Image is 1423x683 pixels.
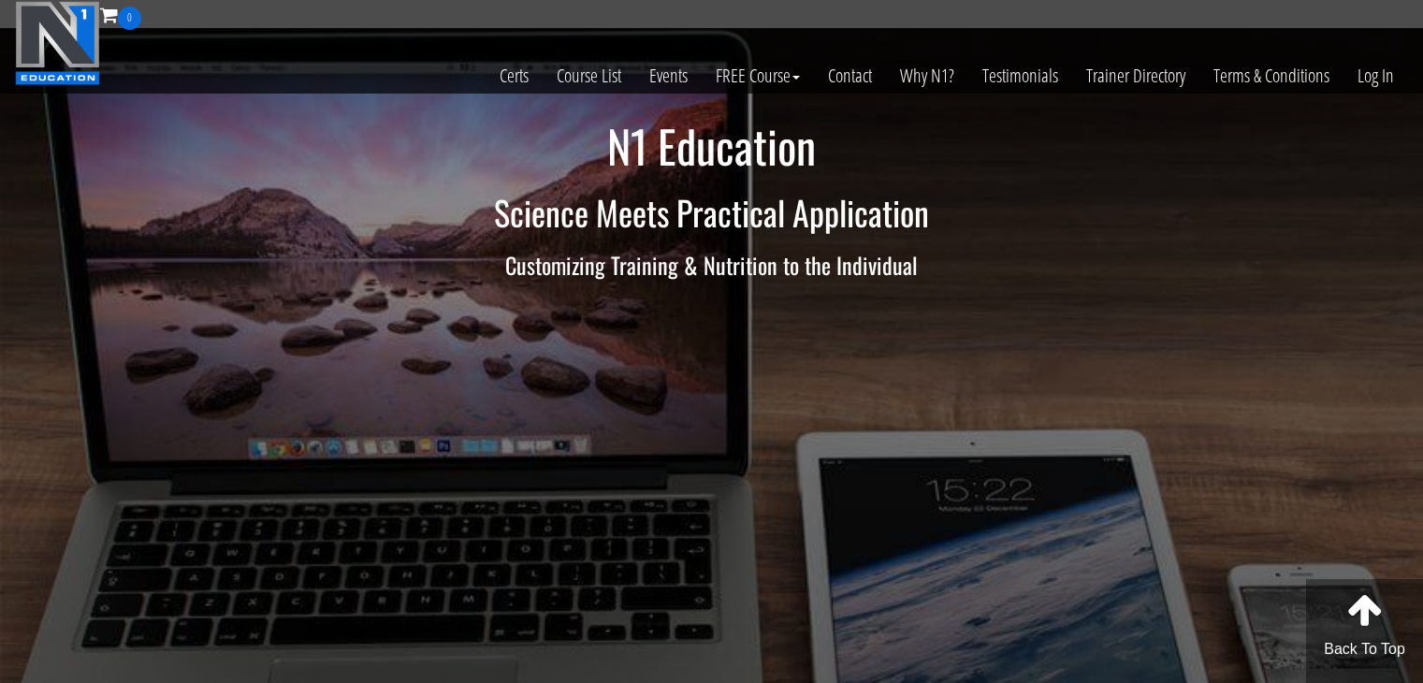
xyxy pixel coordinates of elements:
h2: Science Meets Practical Application [165,194,1259,231]
h3: Customizing Training & Nutrition to the Individual [165,253,1259,277]
p: Back To Top [1306,638,1423,661]
a: Contact [814,30,886,122]
a: Events [635,30,702,122]
a: Log In [1343,30,1408,122]
a: Certs [486,30,543,122]
a: Testimonials [968,30,1072,122]
span: 0 [118,7,141,30]
a: Terms & Conditions [1199,30,1343,122]
a: Course List [543,30,635,122]
img: n1-education [15,1,100,85]
a: FREE Course [702,30,814,122]
h1: N1 Education [165,122,1259,171]
a: 0 [100,2,141,27]
a: Why N1? [886,30,968,122]
a: Trainer Directory [1072,30,1199,122]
